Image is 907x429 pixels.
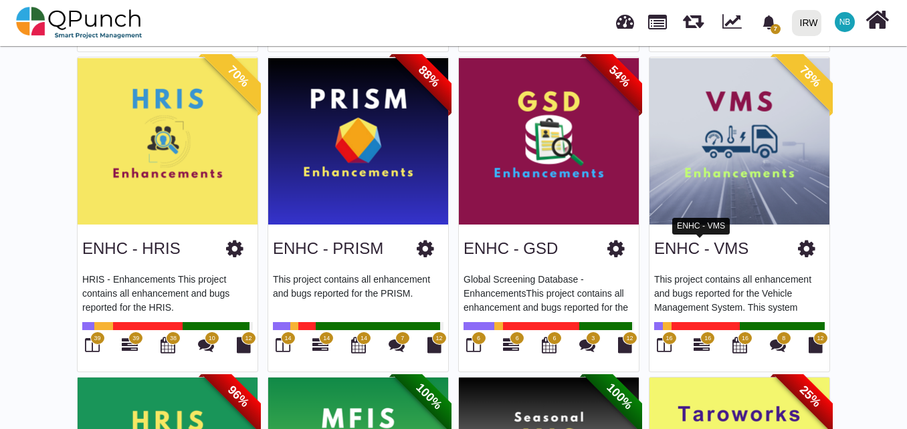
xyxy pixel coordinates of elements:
[284,334,291,343] span: 14
[401,334,404,343] span: 7
[435,334,442,343] span: 12
[754,1,787,43] a: bell fill7
[209,334,215,343] span: 10
[132,334,139,343] span: 39
[683,7,704,29] span: Releases
[786,1,827,45] a: IRW
[579,337,595,353] i: Punch Discussions
[542,337,557,353] i: Calendar
[809,337,823,353] i: Document Library
[800,11,818,35] div: IRW
[161,337,175,353] i: Calendar
[732,337,747,353] i: Calendar
[82,273,253,313] p: HRIS - Enhancements This project contains all enhancement and bugs reported for the HRIS.
[85,337,100,353] i: Board
[273,239,383,259] h3: ENHC - PRISM
[82,239,181,257] a: ENHC - HRIS
[245,334,251,343] span: 12
[866,7,889,33] i: Home
[817,334,823,343] span: 12
[827,1,863,43] a: NB
[835,12,855,32] span: Nabiha Batool
[464,239,558,259] h3: ENHC - GSD
[694,342,710,353] a: 16
[654,273,825,313] p: This project contains all enhancement and bugs reported for the Vehicle Management System. This s...
[361,334,367,343] span: 14
[648,9,667,29] span: Projects
[276,337,290,353] i: Board
[503,337,519,353] i: Gantt
[16,3,142,43] img: qpunch-sp.fa6292f.png
[694,337,710,353] i: Gantt
[312,342,328,353] a: 14
[273,239,383,257] a: ENHC - PRISM
[839,18,851,26] span: NB
[503,342,519,353] a: 6
[122,342,138,353] a: 39
[312,337,328,353] i: Gantt
[477,334,480,343] span: 6
[583,39,657,114] span: 54%
[351,337,366,353] i: Calendar
[237,337,251,353] i: Document Library
[82,239,181,259] h3: ENHC - HRIS
[516,334,519,343] span: 6
[657,337,672,353] i: Board
[198,337,214,353] i: Punch Discussions
[464,239,558,257] a: ENHC - GSD
[770,337,786,353] i: Punch Discussions
[666,334,672,343] span: 16
[672,218,730,235] div: ENHC - VMS
[170,334,177,343] span: 38
[654,239,748,257] a: ENHC - VMS
[762,15,776,29] svg: bell fill
[323,334,330,343] span: 14
[771,24,781,34] span: 7
[464,273,634,313] p: Global Screening Database - Enhancements ​​​​​This project contains all enhancement and bugs repo...
[742,334,748,343] span: 16
[716,1,754,45] div: Dynamic Report
[122,337,138,353] i: Gantt
[626,334,633,343] span: 12
[591,334,595,343] span: 3
[552,334,556,343] span: 6
[618,337,632,353] i: Document Library
[392,39,466,114] span: 88%
[704,334,711,343] span: 16
[427,337,441,353] i: Document Library
[389,337,405,353] i: Punch Discussions
[273,273,443,313] p: This project contains all enhancement and bugs reported for the PRISM.
[757,10,781,34] div: Notification
[773,39,847,114] span: 78%
[466,337,481,353] i: Board
[782,334,785,343] span: 8
[616,8,634,28] span: Dashboard
[94,334,100,343] span: 39
[201,39,276,114] span: 70%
